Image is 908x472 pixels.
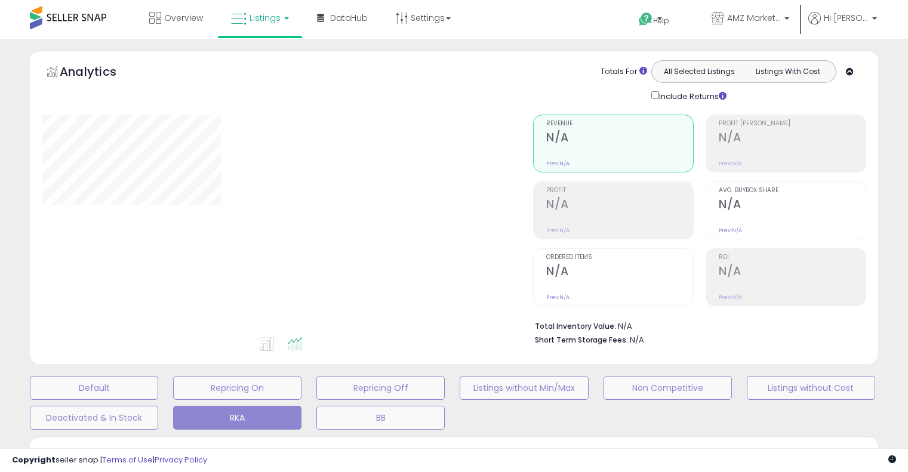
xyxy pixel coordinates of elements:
[629,3,692,39] a: Help
[719,264,866,280] h2: N/A
[719,254,866,261] span: ROI
[747,376,875,400] button: Listings without Cost
[173,376,301,400] button: Repricing On
[60,63,140,83] h5: Analytics
[653,16,669,26] span: Help
[535,318,857,332] li: N/A
[546,294,570,301] small: Prev: N/A
[719,198,866,214] h2: N/A
[546,227,570,234] small: Prev: N/A
[719,294,742,301] small: Prev: N/A
[824,12,869,24] span: Hi [PERSON_NAME]
[719,187,866,194] span: Avg. Buybox Share
[719,121,866,127] span: Profit [PERSON_NAME]
[808,12,877,39] a: Hi [PERSON_NAME]
[719,227,742,234] small: Prev: N/A
[30,406,158,430] button: Deactivated & In Stock
[546,160,570,167] small: Prev: N/A
[638,12,653,27] i: Get Help
[655,64,744,79] button: All Selected Listings
[30,376,158,400] button: Default
[546,131,693,147] h2: N/A
[546,121,693,127] span: Revenue
[546,254,693,261] span: Ordered Items
[316,406,445,430] button: BB
[719,131,866,147] h2: N/A
[630,334,644,345] span: N/A
[12,454,56,465] strong: Copyright
[719,160,742,167] small: Prev: N/A
[535,321,616,331] b: Total Inventory Value:
[743,64,832,79] button: Listings With Cost
[546,187,693,194] span: Profit
[727,12,781,24] span: AMZ Marketplace Deals
[173,406,301,430] button: RKA
[546,264,693,280] h2: N/A
[604,376,732,400] button: Non Competitive
[460,376,588,400] button: Listings without Min/Max
[601,66,647,78] div: Totals For
[164,12,203,24] span: Overview
[316,376,445,400] button: Repricing Off
[642,89,741,103] div: Include Returns
[535,335,628,345] b: Short Term Storage Fees:
[330,12,368,24] span: DataHub
[250,12,281,24] span: Listings
[546,198,693,214] h2: N/A
[12,455,207,466] div: seller snap | |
